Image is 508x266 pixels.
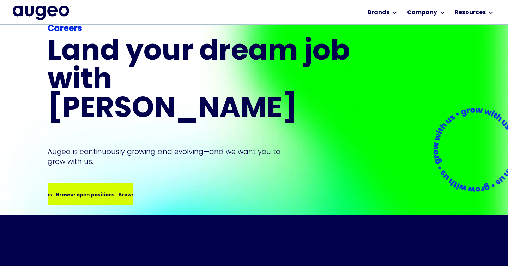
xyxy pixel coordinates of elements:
div: Browse open positions [117,190,176,198]
div: Resources [455,8,486,17]
a: Browse open positionsBrowse open positionsBrowse open positions [48,183,133,205]
div: Brands [368,8,389,17]
div: Browse open positions [55,190,114,198]
div: Company [407,8,437,17]
h1: Land your dream job﻿ with [PERSON_NAME] [48,38,352,124]
p: Augeo is continuously growing and evolving—and we want you to grow with us. [48,147,290,166]
strong: Careers [48,25,82,33]
a: home [13,6,69,20]
img: Augeo's full logo in midnight blue. [13,6,69,20]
